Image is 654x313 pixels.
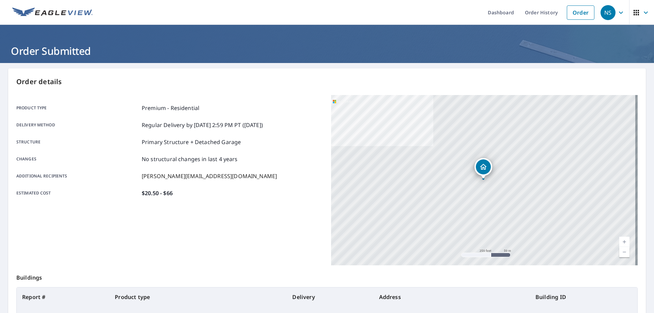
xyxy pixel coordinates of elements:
p: Estimated cost [16,189,139,197]
p: Product type [16,104,139,112]
p: Primary Structure + Detached Garage [142,138,241,146]
th: Address [374,287,530,307]
div: Dropped pin, building 1, Residential property, 4719 Pearl Ave NW Cedar Rapids, IA 52405 [474,158,492,179]
p: Regular Delivery by [DATE] 2:59 PM PT ([DATE]) [142,121,263,129]
p: Structure [16,138,139,146]
h1: Order Submitted [8,44,646,58]
img: EV Logo [12,7,93,18]
p: Premium - Residential [142,104,199,112]
p: Order details [16,77,638,87]
th: Report # [17,287,109,307]
a: Current Level 17, Zoom Out [619,247,629,257]
th: Product type [109,287,287,307]
a: Order [567,5,594,20]
a: Current Level 17, Zoom In [619,237,629,247]
p: Additional recipients [16,172,139,180]
p: $20.50 - $66 [142,189,173,197]
p: Delivery method [16,121,139,129]
th: Delivery [287,287,373,307]
p: Buildings [16,265,638,287]
p: [PERSON_NAME][EMAIL_ADDRESS][DOMAIN_NAME] [142,172,277,180]
p: Changes [16,155,139,163]
th: Building ID [530,287,637,307]
p: No structural changes in last 4 years [142,155,238,163]
div: NS [601,5,616,20]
